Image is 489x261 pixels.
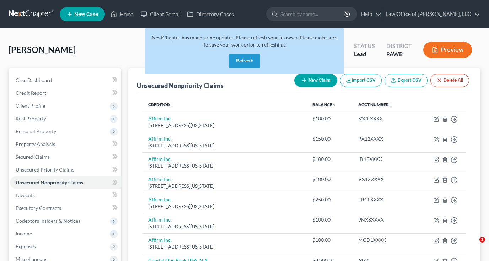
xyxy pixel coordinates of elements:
[16,154,50,160] span: Secured Claims
[312,236,347,244] div: $100.00
[340,74,382,87] button: Import CSV
[74,12,98,17] span: New Case
[148,176,172,182] a: Affirm Inc.
[152,34,337,48] span: NextChapter has made some updates. Please refresh your browser. Please make sure to save your wor...
[358,8,381,21] a: Help
[148,183,301,190] div: [STREET_ADDRESS][US_STATE]
[332,103,337,107] i: expand_more
[9,44,76,55] span: [PERSON_NAME]
[312,156,347,163] div: $100.00
[16,141,55,147] span: Property Analysis
[16,115,46,121] span: Real Property
[148,115,172,121] a: Affirm Inc.
[294,74,337,87] button: New Claim
[148,156,172,162] a: Affirm Inc.
[280,7,345,21] input: Search by name...
[386,42,412,50] div: District
[148,223,301,230] div: [STREET_ADDRESS][US_STATE]
[382,8,480,21] a: Law Office of [PERSON_NAME], LLC
[385,74,428,87] a: Export CSV
[16,90,46,96] span: Credit Report
[358,135,411,142] div: PX12XXXX
[148,122,301,129] div: [STREET_ADDRESS][US_STATE]
[10,74,121,87] a: Case Dashboard
[16,205,61,211] span: Executory Contracts
[16,103,45,109] span: Client Profile
[479,237,485,243] span: 1
[465,237,482,254] iframe: Intercom live chat
[358,156,411,163] div: ID1FXXXX
[358,102,393,107] a: Acct Numberexpand_more
[312,196,347,203] div: $250.00
[16,179,83,185] span: Unsecured Nonpriority Claims
[16,167,74,173] span: Unsecured Priority Claims
[10,189,121,202] a: Lawsuits
[358,176,411,183] div: VX1ZXXXX
[10,163,121,176] a: Unsecured Priority Claims
[358,216,411,223] div: 9NX8XXXX
[148,237,172,243] a: Affirm Inc.
[16,230,32,236] span: Income
[358,236,411,244] div: MCD1XXXX
[148,102,174,107] a: Creditorexpand_more
[10,202,121,214] a: Executory Contracts
[312,102,337,107] a: Balanceexpand_more
[183,8,238,21] a: Directory Cases
[170,103,174,107] i: expand_more
[16,77,52,83] span: Case Dashboard
[107,8,137,21] a: Home
[16,192,35,198] span: Lawsuits
[312,176,347,183] div: $100.00
[354,50,375,58] div: Lead
[10,138,121,151] a: Property Analysis
[430,74,469,87] button: Delete All
[312,135,347,142] div: $150.00
[386,50,412,58] div: PAWB
[137,8,183,21] a: Client Portal
[148,203,301,210] div: [STREET_ADDRESS][US_STATE]
[354,42,375,50] div: Status
[358,196,411,203] div: FRCLXXXX
[423,42,472,58] button: Preview
[16,218,80,224] span: Codebtors Insiders & Notices
[10,87,121,99] a: Credit Report
[312,216,347,223] div: $100.00
[16,243,36,249] span: Expenses
[137,81,224,90] div: Unsecured Nonpriority Claims
[148,163,301,169] div: [STREET_ADDRESS][US_STATE]
[358,115,411,122] div: S0CEXXXX
[229,54,260,68] button: Refresh
[389,103,393,107] i: expand_more
[10,151,121,163] a: Secured Claims
[312,115,347,122] div: $100.00
[148,142,301,149] div: [STREET_ADDRESS][US_STATE]
[148,244,301,250] div: [STREET_ADDRESS][US_STATE]
[16,128,56,134] span: Personal Property
[148,136,172,142] a: Affirm Inc.
[10,176,121,189] a: Unsecured Nonpriority Claims
[148,196,172,202] a: Affirm Inc.
[148,217,172,223] a: Affirm Inc.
